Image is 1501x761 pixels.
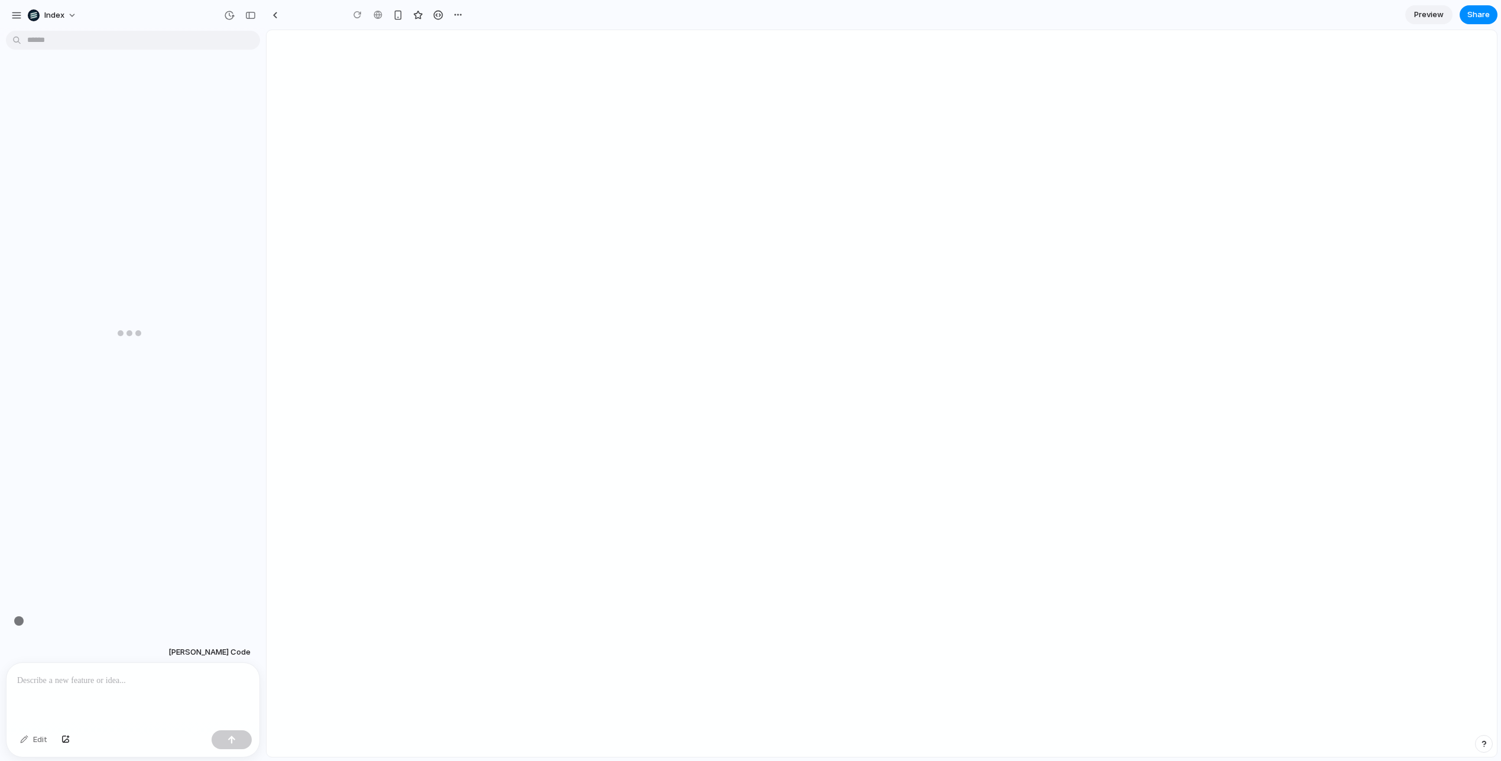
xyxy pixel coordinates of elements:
button: Index [23,6,83,25]
a: Preview [1405,5,1453,24]
span: Share [1467,9,1490,21]
span: Index [44,9,64,21]
span: Preview [1414,9,1444,21]
span: [PERSON_NAME] Code [168,646,251,658]
button: Share [1460,5,1497,24]
button: [PERSON_NAME] Code [165,642,254,663]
